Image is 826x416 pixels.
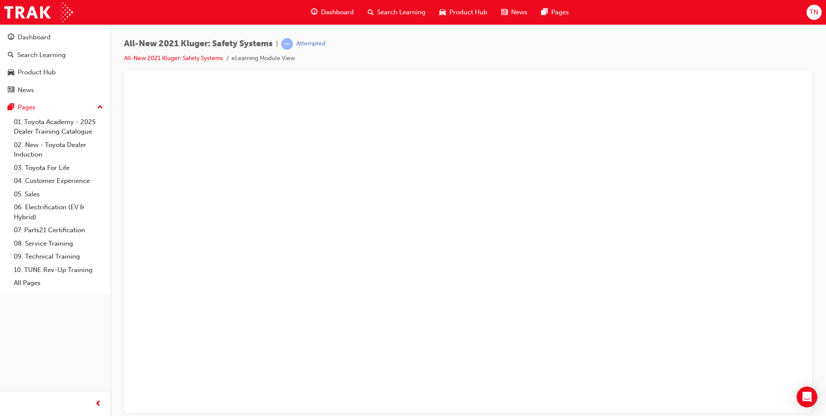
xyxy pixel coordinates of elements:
span: TN [810,7,818,17]
div: Open Intercom Messenger [797,387,817,407]
button: Pages [3,99,107,115]
li: eLearning Module View [232,54,295,64]
a: 01. Toyota Academy - 2025 Dealer Training Catalogue [10,115,107,138]
span: News [511,7,527,17]
div: Attempted [296,40,325,48]
a: Search Learning [3,47,107,63]
a: 08. Service Training [10,237,107,250]
div: Pages [18,102,35,112]
a: guage-iconDashboard [304,3,361,21]
a: All-New 2021 Kluger: Safety Systems [124,54,223,62]
span: Product Hub [449,7,487,17]
span: search-icon [368,7,374,18]
a: pages-iconPages [534,3,576,21]
a: 05. Sales [10,188,107,201]
span: | [276,39,278,49]
span: pages-icon [541,7,548,18]
a: 06. Electrification (EV & Hybrid) [10,201,107,224]
span: guage-icon [8,34,14,42]
a: 10. TUNE Rev-Up Training [10,263,107,277]
img: Trak [4,3,73,22]
span: guage-icon [311,7,318,18]
a: car-iconProduct Hub [432,3,494,21]
span: Pages [551,7,569,17]
a: news-iconNews [494,3,534,21]
div: Search Learning [17,50,66,60]
span: Search Learning [377,7,426,17]
span: car-icon [8,69,14,77]
span: news-icon [8,86,14,94]
span: pages-icon [8,104,14,112]
a: 02. New - Toyota Dealer Induction [10,138,107,161]
a: Product Hub [3,64,107,80]
span: All-New 2021 Kluger: Safety Systems [124,39,273,49]
span: up-icon [97,102,103,113]
a: 09. Technical Training [10,250,107,263]
a: News [3,82,107,98]
span: Dashboard [321,7,354,17]
button: DashboardSearch LearningProduct HubNews [3,28,107,99]
div: Dashboard [18,32,51,42]
span: car-icon [439,7,446,18]
a: All Pages [10,276,107,290]
span: prev-icon [95,399,102,410]
a: 07. Parts21 Certification [10,224,107,237]
a: 03. Toyota For Life [10,161,107,175]
a: 04. Customer Experience [10,174,107,188]
div: Product Hub [18,67,56,77]
span: learningRecordVerb_ATTEMPT-icon [281,38,293,50]
button: TN [807,5,822,20]
div: News [18,85,34,95]
span: search-icon [8,51,14,59]
span: news-icon [501,7,508,18]
a: search-iconSearch Learning [361,3,432,21]
a: Dashboard [3,29,107,45]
